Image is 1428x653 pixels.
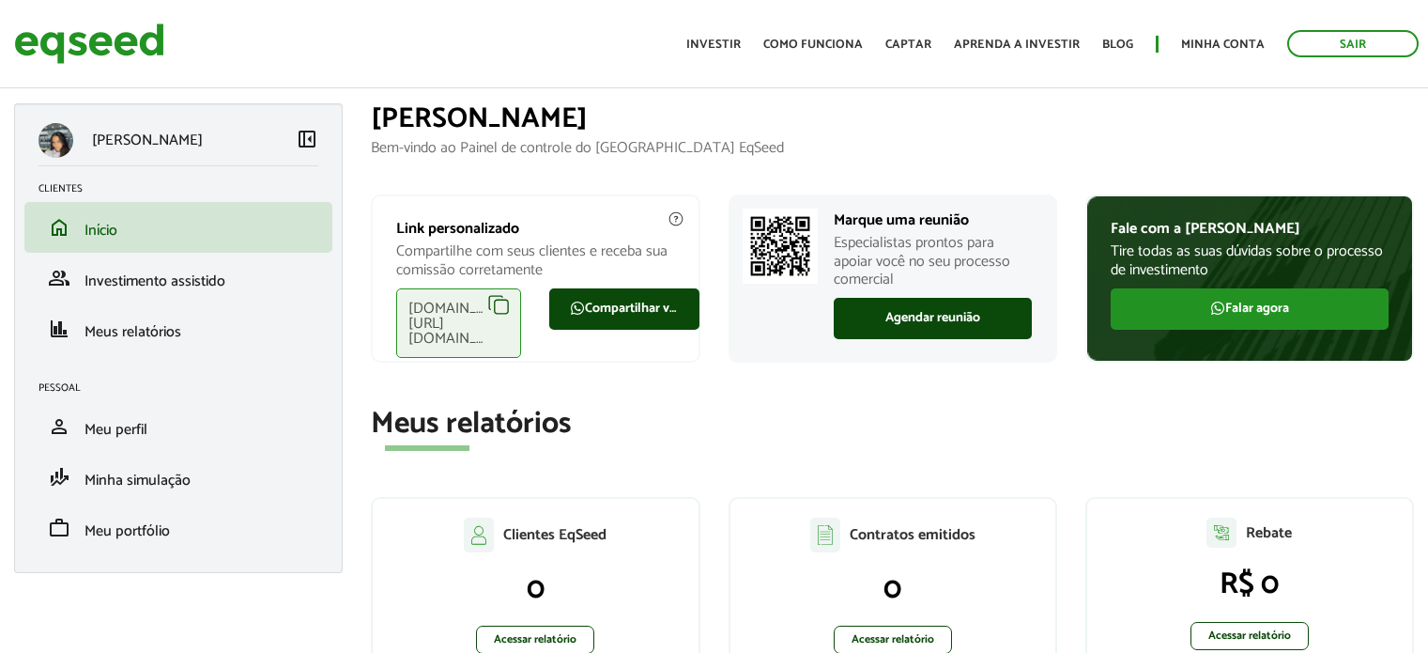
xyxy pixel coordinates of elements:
[396,288,521,358] div: [DOMAIN_NAME][URL][DOMAIN_NAME]
[549,288,699,330] a: Compartilhar via WhatsApp
[296,128,318,154] a: Colapsar menu
[38,517,318,539] a: workMeu portfólio
[24,253,332,303] li: Investimento assistido
[1246,524,1292,542] p: Rebate
[24,503,332,553] li: Meu portfólio
[38,415,318,438] a: personMeu perfil
[668,210,684,227] img: agent-meulink-info2.svg
[763,39,863,51] a: Como funciona
[84,319,181,345] span: Meus relatórios
[749,571,1036,607] p: 0
[1206,518,1236,548] img: agent-relatorio.svg
[24,202,332,253] li: Início
[954,39,1080,51] a: Aprenda a investir
[38,267,318,289] a: groupInvestimento assistido
[38,183,332,194] h2: Clientes
[1181,39,1265,51] a: Minha conta
[38,382,332,394] h2: Pessoal
[84,519,170,544] span: Meu portfólio
[392,571,679,607] p: 0
[503,526,607,544] p: Clientes EqSeed
[1102,39,1133,51] a: Blog
[686,39,741,51] a: Investir
[834,234,1032,288] p: Especialistas prontos para apoiar você no seu processo comercial
[84,468,191,493] span: Minha simulação
[834,298,1032,339] a: Agendar reunião
[48,517,70,539] span: work
[92,132,203,149] p: [PERSON_NAME]
[48,466,70,489] span: finance_mode
[24,452,332,503] li: Minha simulação
[24,401,332,452] li: Meu perfil
[1111,288,1389,330] a: Falar agora
[48,318,70,340] span: finance
[38,216,318,239] a: homeInício
[1287,30,1419,57] a: Sair
[850,526,975,544] p: Contratos emitidos
[1111,242,1389,278] p: Tire todas as suas dúvidas sobre o processo de investimento
[296,128,318,150] span: left_panel_close
[371,139,1414,157] p: Bem-vindo ao Painel de controle do [GEOGRAPHIC_DATA] EqSeed
[84,269,225,294] span: Investimento assistido
[1210,301,1225,316] img: FaWhatsapp.svg
[743,209,818,284] img: Marcar reunião com consultor
[1111,220,1389,238] p: Fale com a [PERSON_NAME]
[371,103,1414,134] h1: [PERSON_NAME]
[38,318,318,340] a: financeMeus relatórios
[14,19,164,69] img: EqSeed
[24,303,332,354] li: Meus relatórios
[396,220,674,238] p: Link personalizado
[48,216,70,239] span: home
[834,211,1032,229] p: Marque uma reunião
[464,518,494,552] img: agent-clientes.svg
[48,415,70,438] span: person
[84,218,117,243] span: Início
[810,518,840,552] img: agent-contratos.svg
[38,466,318,489] a: finance_modeMinha simulação
[371,408,1414,441] h2: Meus relatórios
[396,242,674,278] p: Compartilhe com seus clientes e receba sua comissão corretamente
[1106,567,1393,602] p: R$ 0
[570,301,585,316] img: FaWhatsapp.svg
[885,39,931,51] a: Captar
[48,267,70,289] span: group
[84,417,147,443] span: Meu perfil
[1190,622,1309,650] a: Acessar relatório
